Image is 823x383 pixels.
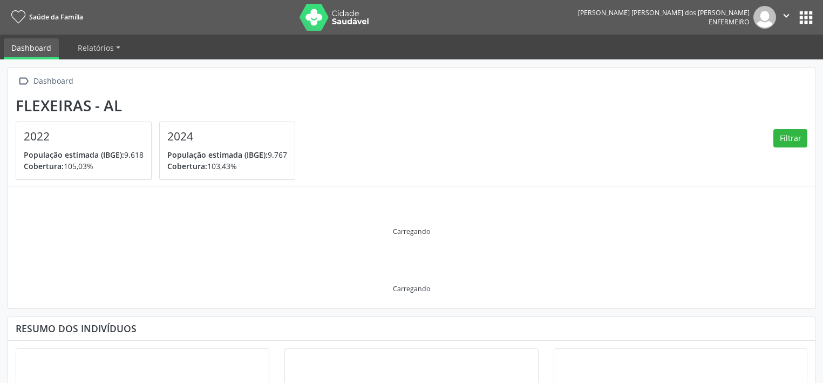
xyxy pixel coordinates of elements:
[709,17,750,26] span: Enfermeiro
[167,161,207,171] span: Cobertura:
[4,38,59,59] a: Dashboard
[70,38,128,57] a: Relatórios
[24,150,124,160] span: População estimada (IBGE):
[797,8,815,27] button: apps
[167,149,287,160] p: 9.767
[31,73,75,89] div: Dashboard
[24,130,144,143] h4: 2022
[393,227,430,236] div: Carregando
[753,6,776,29] img: img
[167,130,287,143] h4: 2024
[16,73,75,89] a:  Dashboard
[24,160,144,172] p: 105,03%
[8,8,83,26] a: Saúde da Família
[578,8,750,17] div: [PERSON_NAME] [PERSON_NAME] dos [PERSON_NAME]
[393,284,430,293] div: Carregando
[776,6,797,29] button: 
[780,10,792,22] i: 
[167,150,268,160] span: População estimada (IBGE):
[773,129,807,147] button: Filtrar
[167,160,287,172] p: 103,43%
[16,322,807,334] div: Resumo dos indivíduos
[24,149,144,160] p: 9.618
[16,97,303,115] div: Flexeiras - AL
[16,73,31,89] i: 
[78,43,114,53] span: Relatórios
[24,161,64,171] span: Cobertura:
[29,12,83,22] span: Saúde da Família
